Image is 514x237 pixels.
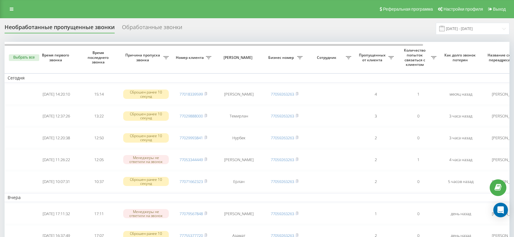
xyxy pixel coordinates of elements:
td: 1 [354,203,397,224]
span: Настройки профиля [443,7,483,12]
span: Время последнего звонка [82,50,115,65]
td: 0 [397,171,439,192]
td: 4 [354,84,397,105]
td: 1 [397,84,439,105]
div: Сброшен ранее 10 секунд [123,133,169,142]
span: Причина пропуска звонка [123,53,163,62]
td: день назад [439,203,482,224]
td: Нурбек [214,127,263,148]
td: Ерлан [214,171,263,192]
td: месяц назад [439,84,482,105]
span: [PERSON_NAME] [220,55,258,60]
span: Как долго звонок потерян [444,53,477,62]
td: [DATE] 14:20:10 [35,84,78,105]
span: Бизнес номер [266,55,297,60]
td: 1 [397,149,439,170]
span: Время первого звонка [40,53,73,62]
a: 77018339599 [179,91,203,97]
td: 2 [354,149,397,170]
div: Необработанные пропущенные звонки [5,24,115,33]
div: Сброшен ранее 10 секунд [123,111,169,120]
td: 17:11 [78,203,120,224]
div: Менеджеры не ответили на звонок [123,155,169,164]
button: Выбрать все [9,54,39,61]
td: Темирлан [214,106,263,127]
a: 77059263263 [271,135,294,141]
a: 77029993841 [179,135,203,141]
span: Пропущенных от клиента [357,53,388,62]
span: Реферальная программа [383,7,433,12]
td: 0 [397,106,439,127]
div: Сброшен ранее 10 секунд [123,177,169,186]
td: 0 [397,203,439,224]
td: [PERSON_NAME] [214,203,263,224]
a: 77059263263 [271,157,294,162]
div: Open Intercom Messenger [493,203,508,217]
td: 2 [354,171,397,192]
td: 12:05 [78,149,120,170]
td: 0 [397,127,439,148]
td: 4 часа назад [439,149,482,170]
span: Выход [493,7,506,12]
td: [DATE] 17:11:32 [35,203,78,224]
a: 77059263263 [271,211,294,216]
td: 15:14 [78,84,120,105]
a: 77053344449 [179,157,203,162]
td: 5 часов назад [439,171,482,192]
a: 77059263263 [271,179,294,184]
td: 13:22 [78,106,120,127]
td: [PERSON_NAME] [214,84,263,105]
td: 3 часа назад [439,106,482,127]
div: Обработанные звонки [122,24,182,33]
span: Количество попыток связаться с клиентом [400,48,431,67]
a: 77079567848 [179,211,203,216]
span: Сотрудник [309,55,346,60]
span: Номер клиента [175,55,206,60]
td: [DATE] 12:20:38 [35,127,78,148]
div: Менеджеры не ответили на звонок [123,209,169,218]
td: [DATE] 10:07:31 [35,171,78,192]
td: [DATE] 11:26:22 [35,149,78,170]
td: 12:50 [78,127,120,148]
td: [DATE] 12:37:26 [35,106,78,127]
div: Сброшен ранее 10 секунд [123,90,169,99]
a: 77071662323 [179,179,203,184]
td: [PERSON_NAME] [214,149,263,170]
td: 10:37 [78,171,120,192]
td: 2 [354,127,397,148]
td: 3 часа назад [439,127,482,148]
a: 77029888000 [179,113,203,119]
a: 77059263263 [271,91,294,97]
td: 3 [354,106,397,127]
a: 77059263263 [271,113,294,119]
